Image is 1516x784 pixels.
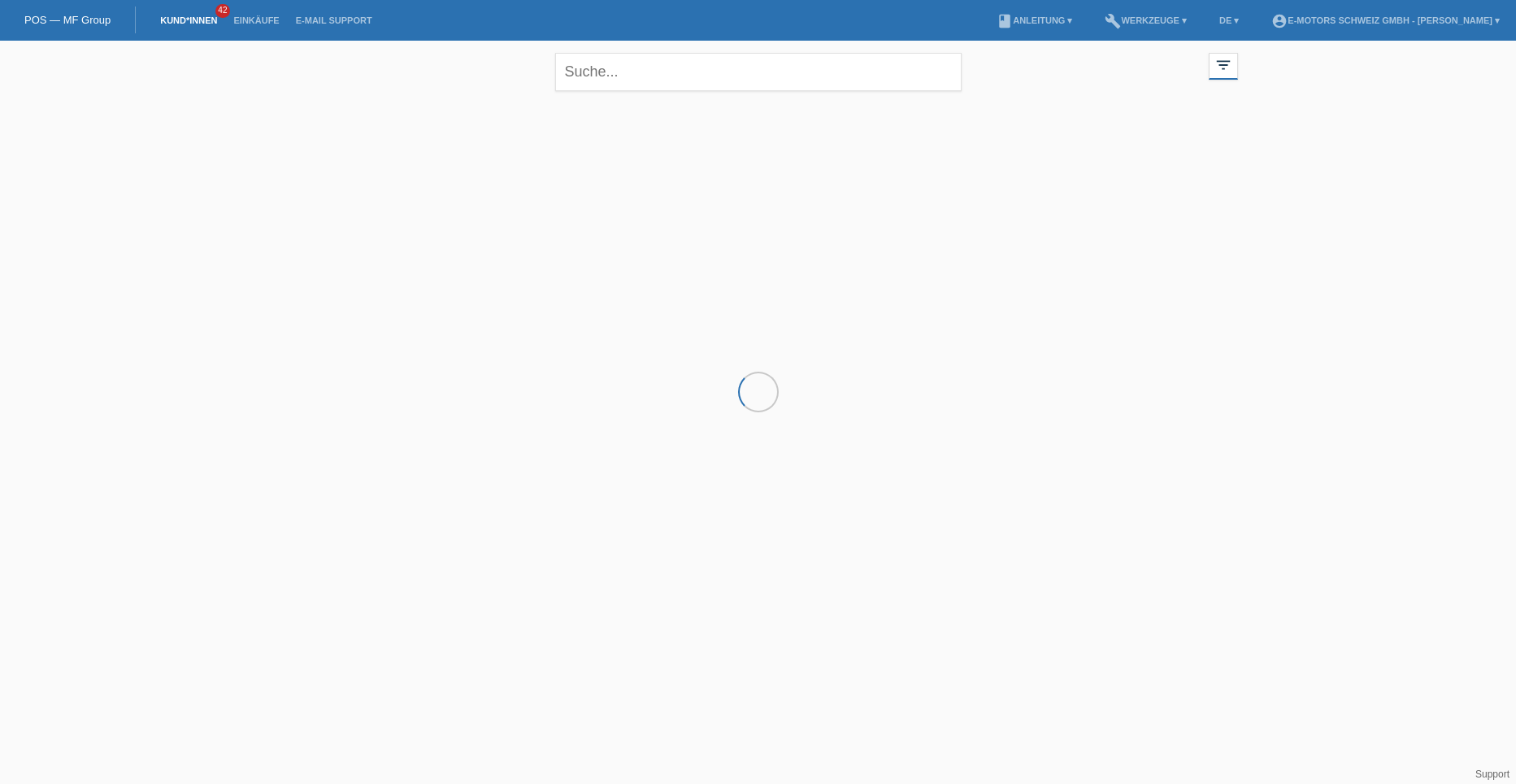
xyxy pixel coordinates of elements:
input: Suche... [555,53,962,91]
i: account_circle [1271,13,1288,29]
a: buildWerkzeuge ▾ [1097,15,1195,25]
a: Kund*innen [152,15,225,25]
i: filter_list [1214,56,1232,74]
a: E-Mail Support [288,15,380,25]
i: book [997,13,1013,29]
a: bookAnleitung ▾ [988,15,1080,25]
span: 42 [215,4,230,18]
a: DE ▾ [1211,15,1247,25]
a: POS — MF Group [24,14,111,26]
a: account_circleE-Motors Schweiz GmbH - [PERSON_NAME] ▾ [1263,15,1508,25]
a: Support [1475,769,1509,780]
i: build [1105,13,1121,29]
a: Einkäufe [225,15,287,25]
